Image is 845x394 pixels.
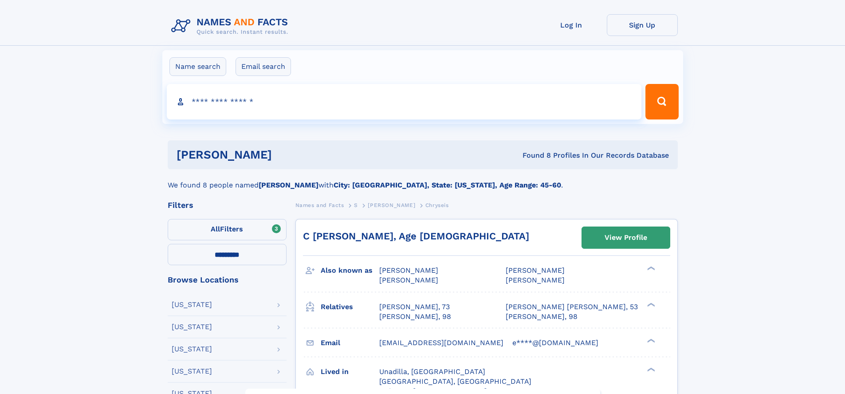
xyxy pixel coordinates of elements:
[259,181,318,189] b: [PERSON_NAME]
[354,202,358,208] span: S
[506,266,565,275] span: [PERSON_NAME]
[321,364,379,379] h3: Lived in
[168,169,678,191] div: We found 8 people named with .
[236,57,291,76] label: Email search
[605,227,647,248] div: View Profile
[168,276,287,284] div: Browse Locations
[368,202,415,208] span: [PERSON_NAME]
[172,346,212,353] div: [US_STATE]
[168,219,287,240] label: Filters
[368,199,415,211] a: [PERSON_NAME]
[169,57,226,76] label: Name search
[536,14,607,36] a: Log In
[379,367,485,376] span: Unadilla, [GEOGRAPHIC_DATA]
[334,181,561,189] b: City: [GEOGRAPHIC_DATA], State: [US_STATE], Age Range: 45-60
[167,84,642,119] input: search input
[379,377,531,386] span: [GEOGRAPHIC_DATA], [GEOGRAPHIC_DATA]
[425,202,449,208] span: Chryseis
[295,199,344,211] a: Names and Facts
[645,266,656,271] div: ❯
[168,14,295,38] img: Logo Names and Facts
[506,312,578,322] a: [PERSON_NAME], 98
[379,312,451,322] a: [PERSON_NAME], 98
[645,338,656,343] div: ❯
[379,266,438,275] span: [PERSON_NAME]
[506,302,638,312] a: [PERSON_NAME] [PERSON_NAME], 53
[172,301,212,308] div: [US_STATE]
[303,231,529,242] a: C [PERSON_NAME], Age [DEMOGRAPHIC_DATA]
[177,149,397,160] h1: [PERSON_NAME]
[607,14,678,36] a: Sign Up
[379,276,438,284] span: [PERSON_NAME]
[645,302,656,307] div: ❯
[321,335,379,350] h3: Email
[211,225,220,233] span: All
[645,84,678,119] button: Search Button
[645,366,656,372] div: ❯
[506,276,565,284] span: [PERSON_NAME]
[321,299,379,314] h3: Relatives
[168,201,287,209] div: Filters
[321,263,379,278] h3: Also known as
[354,199,358,211] a: S
[172,323,212,330] div: [US_STATE]
[379,302,450,312] a: [PERSON_NAME], 73
[379,338,503,347] span: [EMAIL_ADDRESS][DOMAIN_NAME]
[172,368,212,375] div: [US_STATE]
[397,151,669,160] div: Found 8 Profiles In Our Records Database
[582,227,670,248] a: View Profile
